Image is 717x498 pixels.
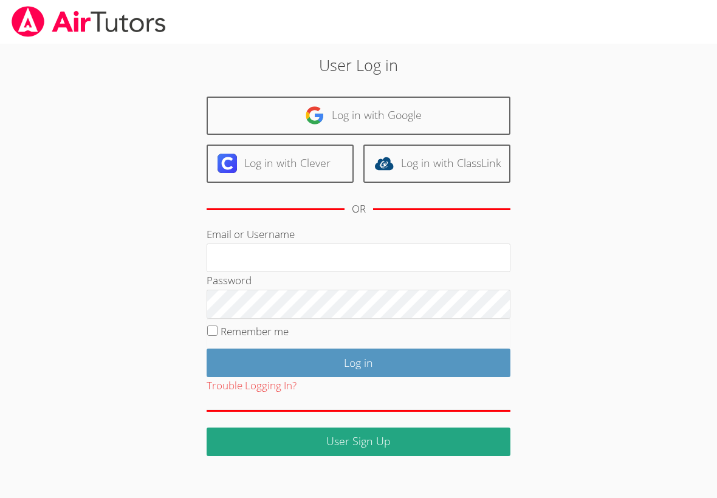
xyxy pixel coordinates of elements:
input: Log in [207,349,510,377]
label: Remember me [221,324,289,338]
img: classlink-logo-d6bb404cc1216ec64c9a2012d9dc4662098be43eaf13dc465df04b49fa7ab582.svg [374,154,394,173]
img: google-logo-50288ca7cdecda66e5e0955fdab243c47b7ad437acaf1139b6f446037453330a.svg [305,106,324,125]
label: Password [207,273,252,287]
a: Log in with Google [207,97,510,135]
a: User Sign Up [207,428,510,456]
a: Log in with Clever [207,145,354,183]
div: OR [352,200,366,218]
a: Log in with ClassLink [363,145,510,183]
label: Email or Username [207,227,295,241]
img: clever-logo-6eab21bc6e7a338710f1a6ff85c0baf02591cd810cc4098c63d3a4b26e2feb20.svg [218,154,237,173]
button: Trouble Logging In? [207,377,297,395]
h2: User Log in [165,53,552,77]
img: airtutors_banner-c4298cdbf04f3fff15de1276eac7730deb9818008684d7c2e4769d2f7ddbe033.png [10,6,167,37]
